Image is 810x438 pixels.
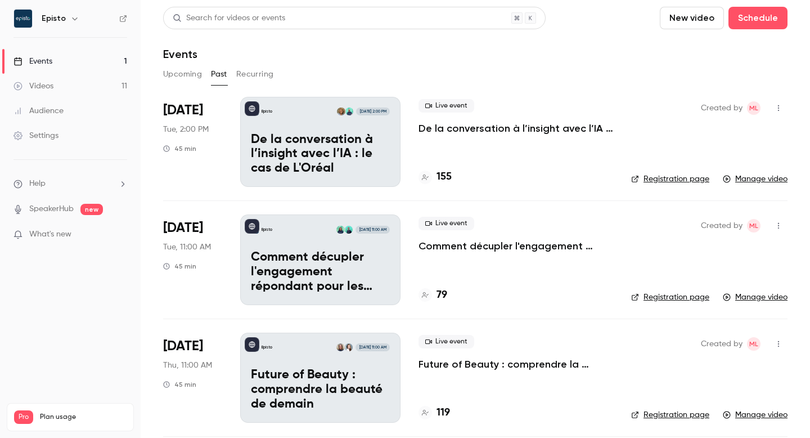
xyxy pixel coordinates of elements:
[418,357,613,371] a: Future of Beauty : comprendre la beauté de demain
[173,12,285,24] div: Search for videos or events
[723,173,787,185] a: Manage video
[345,343,353,351] img: Chloé Arjona
[631,409,709,421] a: Registration page
[418,405,450,421] a: 119
[418,217,474,230] span: Live event
[163,47,197,61] h1: Events
[163,219,203,237] span: [DATE]
[13,105,64,117] div: Audience
[436,169,452,185] h4: 155
[345,226,353,234] img: Rémi Delhoume
[14,10,32,28] img: Episto
[14,410,33,424] span: Pro
[418,335,474,348] span: Live event
[336,343,344,351] img: Léa Gangloff
[631,292,709,303] a: Registration page
[418,122,613,135] a: De la conversation à l’insight avec l’IA : le cas de L'Oréal
[723,292,787,303] a: Manage video
[701,219,742,233] span: Created by
[418,99,474,113] span: Live event
[345,108,353,115] img: Jérémy Lefebvre
[355,226,389,234] span: [DATE] 11:00 AM
[355,343,389,351] span: [DATE] 11:00 AM
[251,133,390,176] p: De la conversation à l’insight avec l’IA : le cas de L'Oréal
[240,97,400,187] a: De la conversation à l’insight avec l’IA : le cas de L'OréalEpistoJérémy LefebvreJudith Roucairol...
[80,204,103,215] span: new
[13,130,58,141] div: Settings
[42,13,66,24] h6: Episto
[631,173,709,185] a: Registration page
[163,144,196,153] div: 45 min
[163,337,203,355] span: [DATE]
[163,97,222,187] div: Oct 14 Tue, 2:00 PM (Europe/Paris)
[163,124,209,135] span: Tue, 2:00 PM
[723,409,787,421] a: Manage video
[163,242,211,253] span: Tue, 11:00 AM
[29,178,46,190] span: Help
[660,7,724,29] button: New video
[114,230,127,240] iframe: Noticeable Trigger
[262,345,272,350] p: Episto
[163,333,222,423] div: May 22 Thu, 11:00 AM (Europe/Paris)
[749,337,758,351] span: ML
[337,108,345,115] img: Judith Roucairol
[13,56,52,67] div: Events
[418,239,613,253] a: Comment décupler l'engagement répondant pour les études banques & assurances
[29,203,74,215] a: SpeakerHub
[163,65,202,83] button: Upcoming
[701,101,742,115] span: Created by
[29,229,71,240] span: What's new
[13,178,127,190] li: help-dropdown-opener
[163,360,212,371] span: Thu, 11:00 AM
[13,81,53,92] div: Videos
[356,108,389,115] span: [DATE] 2:00 PM
[262,109,272,114] p: Episto
[747,219,760,233] span: Martin Lallemand
[262,227,272,233] p: Episto
[240,214,400,305] a: Comment décupler l'engagement répondant pour les études banques & assurancesEpistoRémi DelhoumeAx...
[251,251,390,294] p: Comment décupler l'engagement répondant pour les études banques & assurances
[747,101,760,115] span: Martin Lallemand
[163,380,196,389] div: 45 min
[749,219,758,233] span: ML
[436,288,447,303] h4: 79
[40,413,127,422] span: Plan usage
[701,337,742,351] span: Created by
[163,101,203,119] span: [DATE]
[211,65,227,83] button: Past
[163,262,196,271] div: 45 min
[418,288,447,303] a: 79
[749,101,758,115] span: ML
[240,333,400,423] a: Future of Beauty : comprendre la beauté de demainEpistoChloé ArjonaLéa Gangloff[DATE] 11:00 AMFut...
[436,405,450,421] h4: 119
[747,337,760,351] span: Martin Lallemand
[236,65,274,83] button: Recurring
[728,7,787,29] button: Schedule
[251,368,390,412] p: Future of Beauty : comprendre la beauté de demain
[336,226,344,234] img: Axelle Baude
[163,214,222,305] div: Jun 24 Tue, 11:00 AM (Europe/Paris)
[418,169,452,185] a: 155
